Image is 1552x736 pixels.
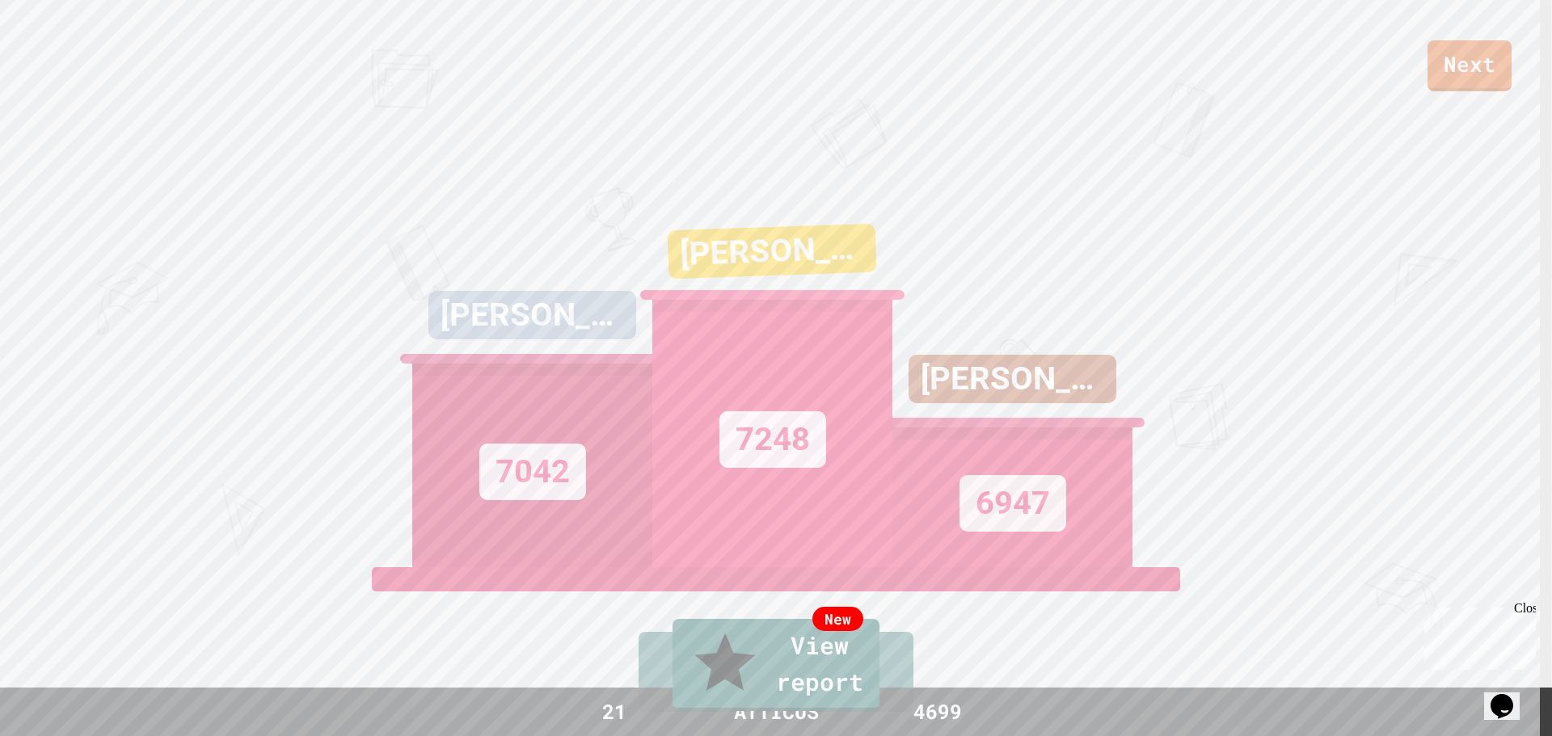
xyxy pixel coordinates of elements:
div: Chat with us now!Close [6,6,112,103]
div: 7042 [479,444,586,500]
div: New [812,607,863,631]
a: Next [1428,40,1512,91]
a: View report [673,619,879,711]
div: 6947 [959,475,1066,532]
div: [PERSON_NAME] [668,224,877,280]
iframe: chat widget [1418,601,1536,670]
div: 7248 [719,411,826,468]
div: [PERSON_NAME] [909,355,1116,403]
iframe: chat widget [1484,671,1536,720]
div: [PERSON_NAME] [428,291,636,339]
